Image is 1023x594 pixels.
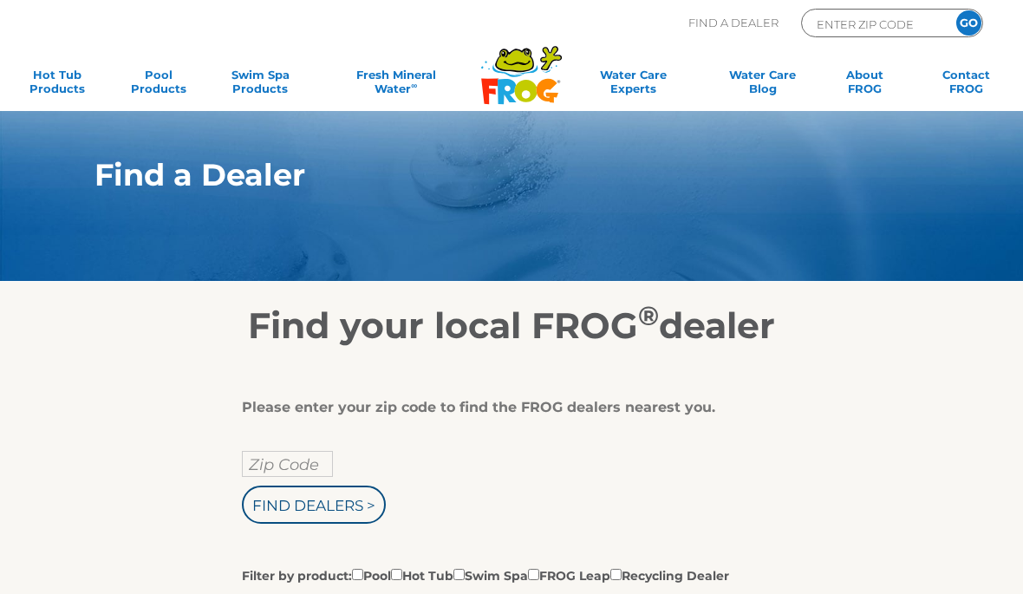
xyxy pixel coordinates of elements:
h1: Find a Dealer [94,158,866,193]
input: Filter by product:PoolHot TubSwim SpaFROG LeapRecycling Dealer [528,569,539,580]
a: ContactFROG [927,68,1006,102]
input: GO [956,10,981,36]
a: Hot TubProducts [17,68,96,102]
input: Find Dealers > [242,486,386,524]
a: AboutFROG [825,68,904,102]
input: Filter by product:PoolHot TubSwim SpaFROG LeapRecycling Dealer [352,569,363,580]
p: Find A Dealer [688,9,779,37]
div: Please enter your zip code to find the FROG dealers nearest you. [242,399,767,416]
a: PoolProducts [119,68,198,102]
a: Fresh MineralWater∞ [323,68,470,102]
input: Filter by product:PoolHot TubSwim SpaFROG LeapRecycling Dealer [610,569,622,580]
input: Filter by product:PoolHot TubSwim SpaFROG LeapRecycling Dealer [453,569,465,580]
a: Water CareBlog [723,68,802,102]
input: Filter by product:PoolHot TubSwim SpaFROG LeapRecycling Dealer [391,569,402,580]
h2: Find your local FROG dealer [68,304,955,347]
label: Filter by product: Pool Hot Tub Swim Spa FROG Leap Recycling Dealer [242,565,729,584]
sup: ∞ [411,81,417,90]
a: Water CareExperts [566,68,700,102]
input: Zip Code Form [815,14,932,34]
a: Swim SpaProducts [221,68,300,102]
sup: ® [638,299,659,332]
